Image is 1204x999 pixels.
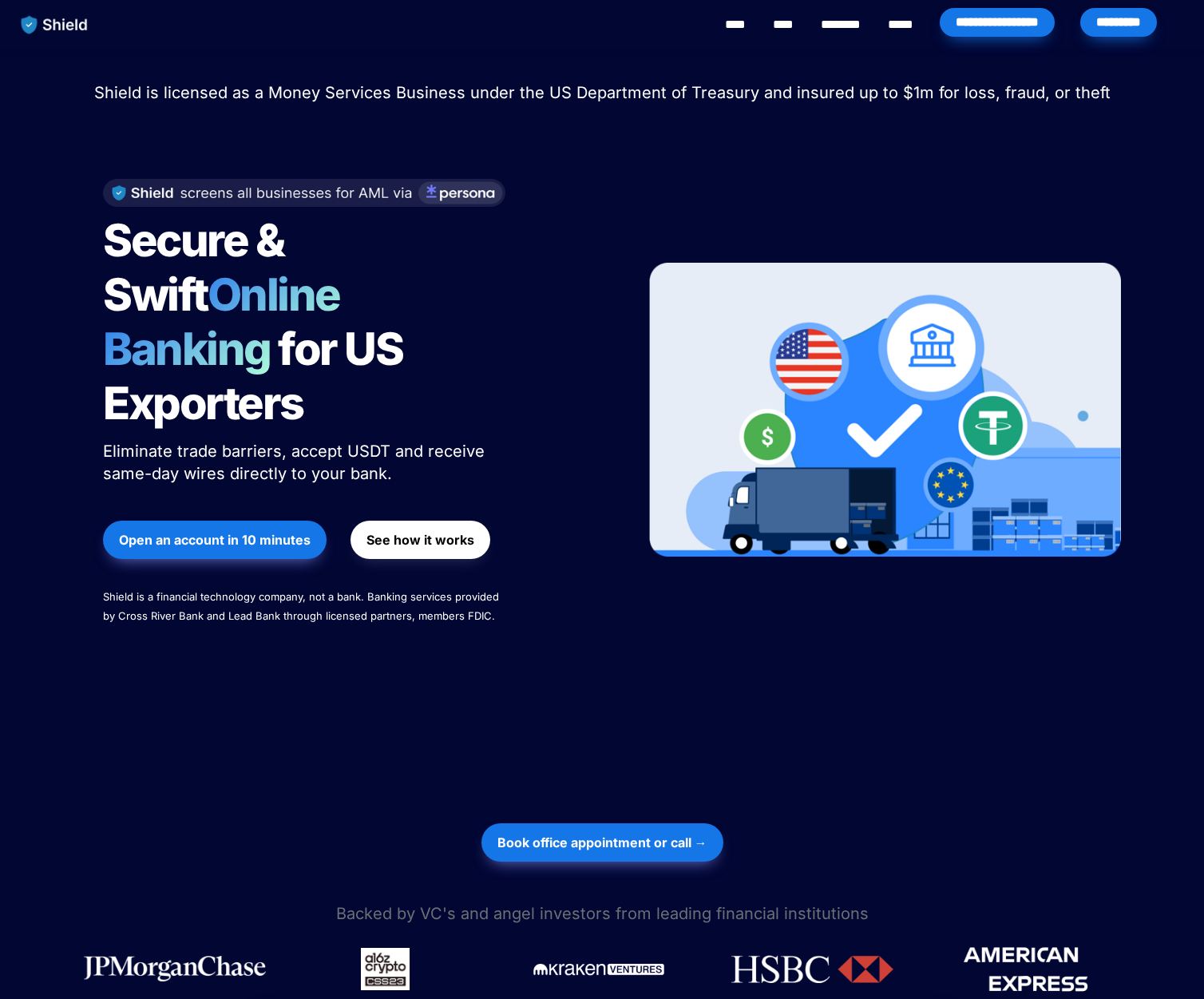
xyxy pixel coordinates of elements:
a: Open an account in 10 minutes [103,513,327,567]
span: Eliminate trade barriers, accept USDT and receive same-day wires directly to your bank. [103,442,489,483]
a: See how it works [351,513,490,567]
span: for US Exporters [103,322,410,430]
button: Open an account in 10 minutes [103,521,327,559]
span: Backed by VC's and angel investors from leading financial institutions [336,904,869,923]
span: Online Banking [103,268,356,376]
button: Book office appointment or call → [481,823,723,862]
strong: See how it works [366,532,474,548]
a: Book office appointment or call → [481,815,723,870]
span: Shield is a financial technology company, not a bank. Banking services provided by Cross River Ba... [103,590,502,622]
img: website logo [14,8,96,42]
strong: Open an account in 10 minutes [119,532,311,548]
span: Shield is licensed as a Money Services Business under the US Department of Treasury and insured u... [94,83,1111,102]
span: Secure & Swift [103,213,291,322]
button: See how it works [351,521,490,559]
strong: Book office appointment or call → [497,834,707,850]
